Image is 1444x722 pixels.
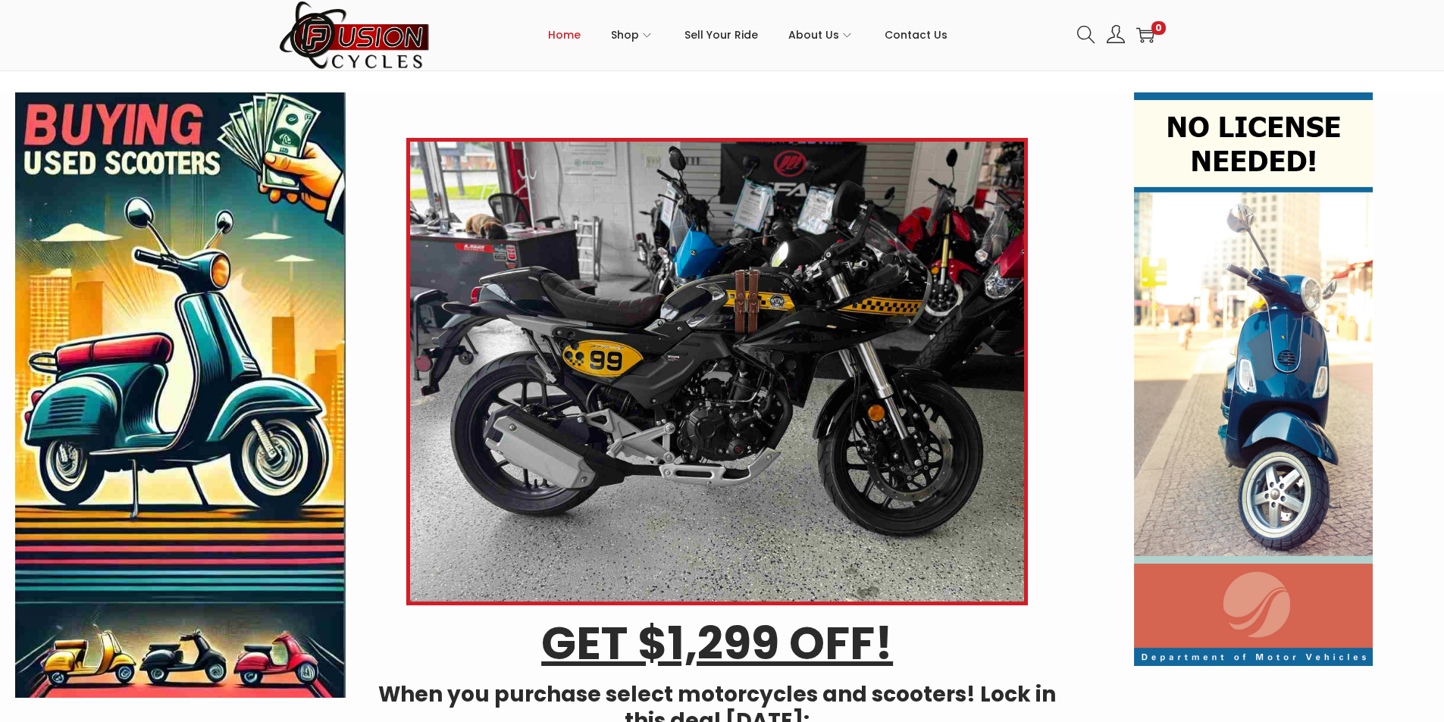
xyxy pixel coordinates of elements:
[788,16,839,54] span: About Us
[885,1,948,69] a: Contact Us
[1136,26,1154,44] a: 0
[885,16,948,54] span: Contact Us
[788,1,854,69] a: About Us
[611,1,654,69] a: Shop
[684,16,758,54] span: Sell Your Ride
[548,16,581,54] span: Home
[611,16,639,54] span: Shop
[684,1,758,69] a: Sell Your Ride
[548,1,581,69] a: Home
[431,1,1066,69] nav: Primary navigation
[541,611,893,675] u: GET $1,299 OFF!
